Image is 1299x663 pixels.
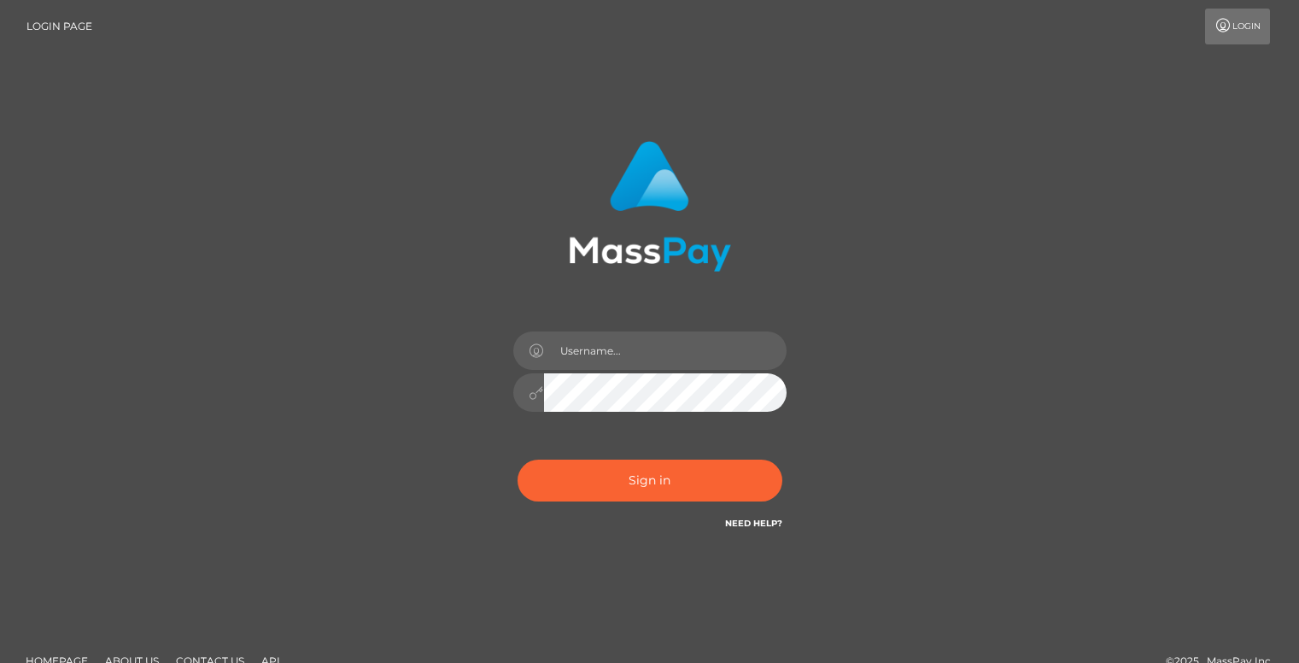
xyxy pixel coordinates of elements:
img: MassPay Login [569,141,731,272]
a: Need Help? [725,518,782,529]
a: Login Page [26,9,92,44]
input: Username... [544,331,787,370]
button: Sign in [518,460,782,502]
a: Login [1205,9,1270,44]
